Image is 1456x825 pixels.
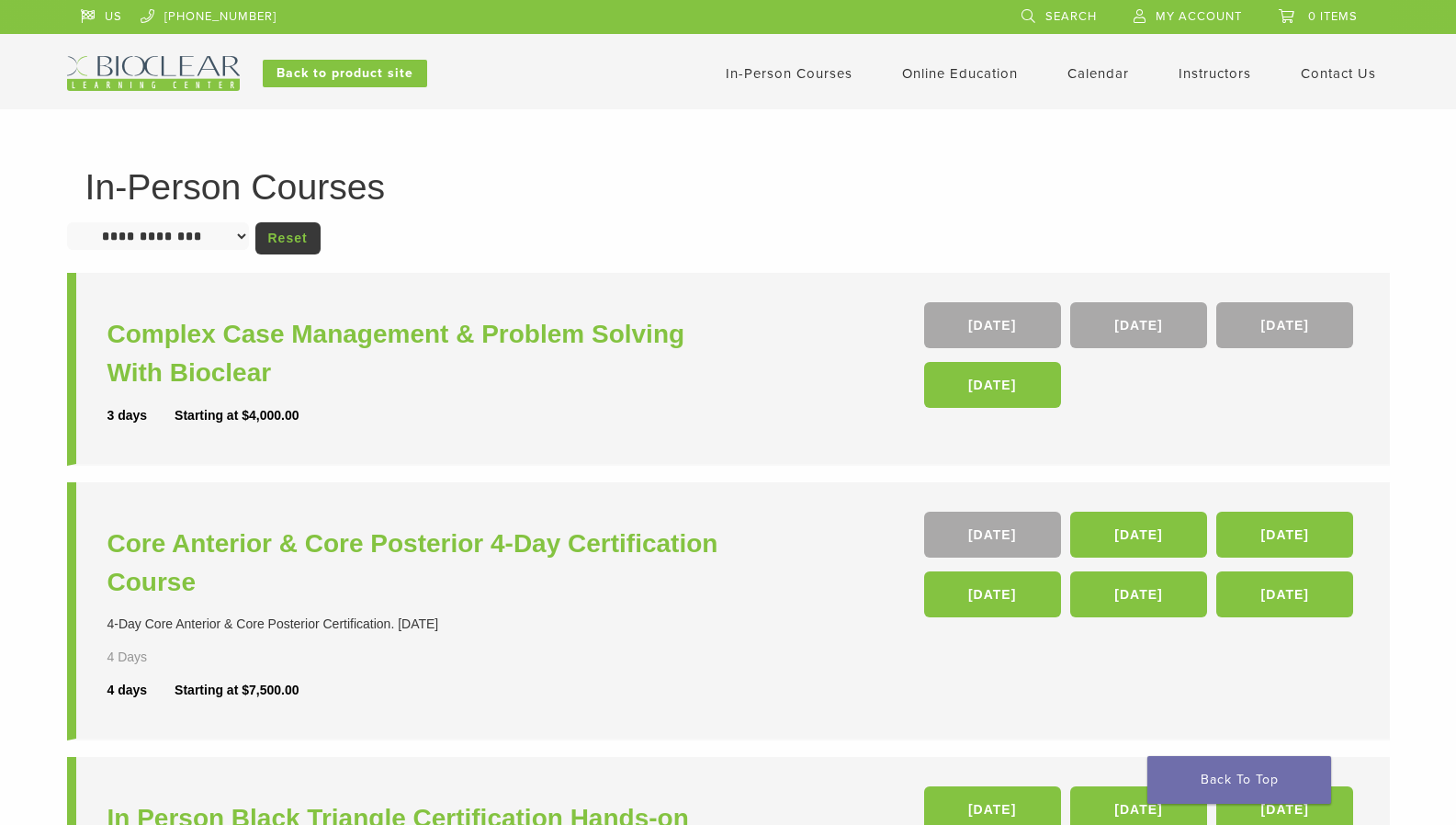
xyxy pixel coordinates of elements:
[924,571,1061,617] a: [DATE]
[924,512,1359,627] div: , , , , ,
[1301,65,1376,82] a: Contact Us
[107,681,175,700] div: 4 days
[263,60,427,87] a: Back to product site
[67,56,240,91] img: Bioclear
[85,169,1371,205] h1: In-Person Courses
[1308,9,1358,24] span: 0 items
[175,681,299,700] div: Starting at $7,500.00
[1070,571,1207,617] a: [DATE]
[1070,512,1207,558] a: [DATE]
[726,65,852,82] a: In-Person Courses
[924,302,1061,348] a: [DATE]
[1067,65,1129,82] a: Calendar
[1216,571,1353,617] a: [DATE]
[255,222,321,254] a: Reset
[107,315,733,392] a: Complex Case Management & Problem Solving With Bioclear
[1179,65,1251,82] a: Instructors
[1156,9,1242,24] span: My Account
[924,512,1061,558] a: [DATE]
[1045,9,1097,24] span: Search
[1147,756,1331,804] a: Back To Top
[107,615,733,634] div: 4-Day Core Anterior & Core Posterior Certification. [DATE]
[1070,302,1207,348] a: [DATE]
[107,406,175,425] div: 3 days
[902,65,1018,82] a: Online Education
[175,406,299,425] div: Starting at $4,000.00
[1216,302,1353,348] a: [DATE]
[924,362,1061,408] a: [DATE]
[107,525,733,602] a: Core Anterior & Core Posterior 4-Day Certification Course
[107,648,201,667] div: 4 Days
[924,302,1359,417] div: , , ,
[1216,512,1353,558] a: [DATE]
